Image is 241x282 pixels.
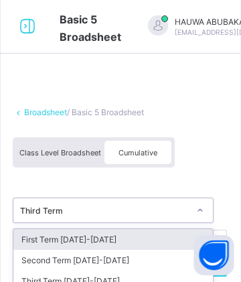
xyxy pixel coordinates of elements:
[194,235,234,275] button: Open asap
[14,229,214,250] div: First Term [DATE]-[DATE]
[20,148,102,157] span: Class Level Broadsheet
[21,206,189,216] div: Third Term
[119,148,158,157] span: Cumulative
[68,107,145,117] span: / Basic 5 Broadsheet
[60,13,122,44] span: Class Arm Broadsheet
[14,250,214,271] div: Second Term [DATE]-[DATE]
[25,107,68,117] a: Broadsheet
